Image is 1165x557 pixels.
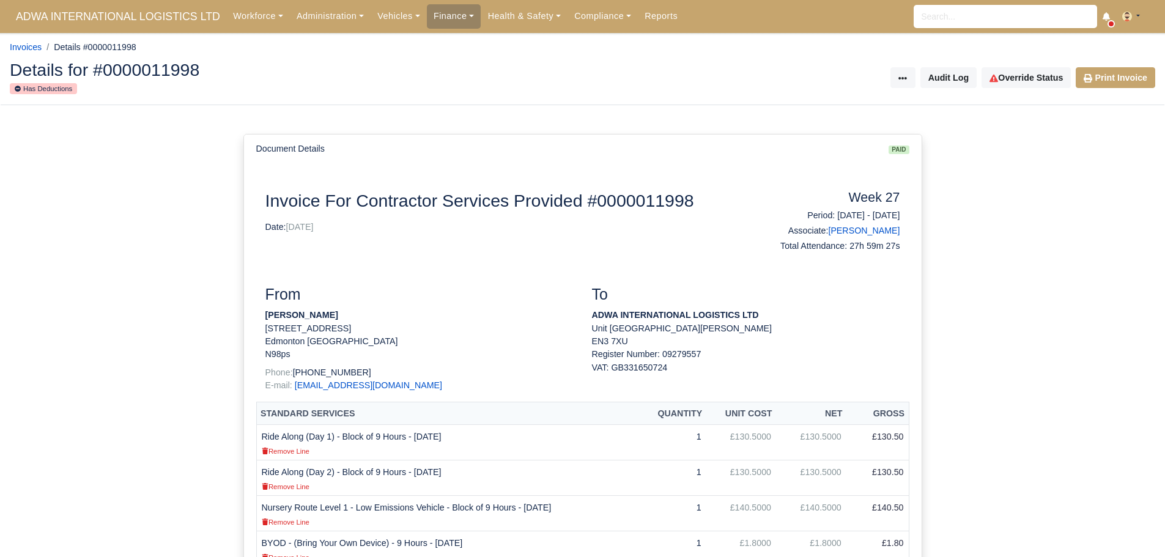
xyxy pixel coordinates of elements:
h6: Period: [DATE] - [DATE] [755,210,900,221]
h3: From [265,286,574,304]
th: Net [776,402,846,425]
td: 1 [639,496,706,531]
td: £130.5000 [776,424,846,460]
strong: ADWA INTERNATIONAL LOGISTICS LTD [592,310,759,320]
td: £130.5000 [706,424,776,460]
h6: Total Attendance: 27h 59m 27s [755,241,900,251]
p: Edmonton [GEOGRAPHIC_DATA] [265,335,574,348]
p: EN3 7XU [592,335,900,348]
h3: To [592,286,900,304]
td: £140.5000 [706,496,776,531]
h2: Invoice For Contractor Services Provided #0000011998 [265,190,737,211]
th: Standard Services [256,402,639,425]
strong: [PERSON_NAME] [265,310,338,320]
li: Details #0000011998 [42,40,136,54]
span: E-mail: [265,380,292,390]
a: Vehicles [371,4,427,28]
h6: Associate: [755,226,900,236]
span: paid [889,146,909,154]
p: Date: [265,221,737,234]
p: [STREET_ADDRESS] [265,322,574,335]
td: £140.50 [846,496,909,531]
td: Ride Along (Day 2) - Block of 9 Hours - [DATE] [256,460,639,496]
h4: Week 27 [755,190,900,206]
div: VAT: GB331650724 [592,361,900,374]
small: Remove Line [262,448,309,455]
p: [PHONE_NUMBER] [265,366,574,379]
a: Remove Line [262,481,309,491]
a: Print Invoice [1076,67,1155,88]
th: Gross [846,402,909,425]
td: Nursery Route Level 1 - Low Emissions Vehicle - Block of 9 Hours - [DATE] [256,496,639,531]
span: ADWA INTERNATIONAL LOGISTICS LTD [10,4,226,29]
td: £130.5000 [776,460,846,496]
a: Workforce [226,4,290,28]
th: Unit Cost [706,402,776,425]
small: Remove Line [262,518,309,526]
a: ADWA INTERNATIONAL LOGISTICS LTD [10,5,226,29]
p: Unit [GEOGRAPHIC_DATA][PERSON_NAME] [592,322,900,335]
a: Compliance [568,4,638,28]
span: Phone: [265,367,293,377]
a: Remove Line [262,446,309,456]
a: Health & Safety [481,4,568,28]
td: £130.5000 [706,460,776,496]
td: £130.50 [846,460,909,496]
span: [DATE] [286,222,314,232]
th: Quantity [639,402,706,425]
div: Register Number: 09279557 [583,348,909,374]
a: Administration [290,4,371,28]
a: Override Status [982,67,1071,88]
td: 1 [639,460,706,496]
a: Reports [638,4,684,28]
small: Remove Line [262,483,309,490]
td: Ride Along (Day 1) - Block of 9 Hours - [DATE] [256,424,639,460]
td: £140.5000 [776,496,846,531]
a: [EMAIL_ADDRESS][DOMAIN_NAME] [295,380,442,390]
button: Audit Log [920,67,977,88]
td: 1 [639,424,706,460]
input: Search... [914,5,1097,28]
a: Remove Line [262,517,309,526]
td: £130.50 [846,424,909,460]
a: Invoices [10,42,42,52]
h2: Details for #0000011998 [10,61,574,78]
small: Has Deductions [10,83,77,94]
a: [PERSON_NAME] [828,226,900,235]
p: N98ps [265,348,574,361]
a: Finance [427,4,481,28]
h6: Document Details [256,144,325,154]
